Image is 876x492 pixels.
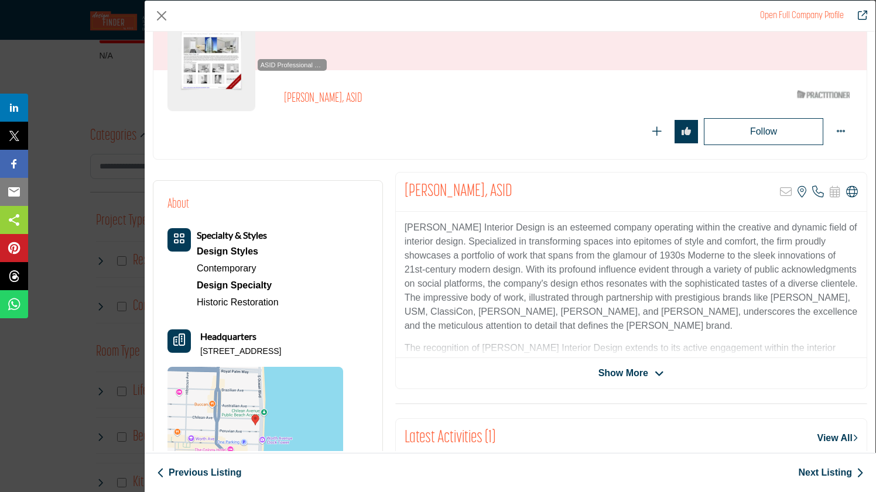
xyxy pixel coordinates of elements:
[197,230,267,240] a: Specialty & Styles
[284,91,606,106] h2: [PERSON_NAME], ASID
[598,366,648,380] span: Show More
[675,120,698,143] button: Redirect to login page
[197,277,279,294] div: Sustainable, accessible, health-promoting, neurodiverse-friendly, age-in-place, outdoor living, h...
[197,243,279,260] div: Styles that range from contemporary to Victorian to meet any aesthetic vision.
[200,329,256,343] b: Headquarters
[167,195,189,214] h2: About
[153,7,170,25] button: Close
[167,367,343,484] img: Location Map
[197,297,279,307] a: Historic Restoration
[645,120,669,143] button: Redirect to login page
[157,466,241,480] a: Previous Listing
[817,431,858,445] a: View All
[405,181,512,202] h2: Kevin Byrne, ASID
[760,11,844,20] a: Redirect to kevin-byrne
[405,341,858,467] p: The recognition of [PERSON_NAME] Interior Design extends to its active engagement within the inte...
[197,263,256,273] a: Contemporary
[829,120,853,143] button: More Options
[797,87,850,102] img: ASID Qualified Practitioners
[260,60,324,70] span: ASID Professional Practitioner
[200,346,281,357] p: [STREET_ADDRESS]
[197,277,279,294] a: Design Specialty
[167,23,255,111] img: kevin-byrne logo
[167,228,191,252] button: Category Icon
[798,466,864,480] a: Next Listing
[704,118,823,145] button: Redirect to login
[197,229,267,240] b: Specialty & Styles
[405,221,858,333] p: [PERSON_NAME] Interior Design is an esteemed company operating within the creative and dynamic fi...
[167,329,191,353] button: Headquarter icon
[850,9,867,23] a: Redirect to kevin-byrne
[197,243,279,260] a: Design Styles
[405,428,495,449] h2: Latest Activities (1)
